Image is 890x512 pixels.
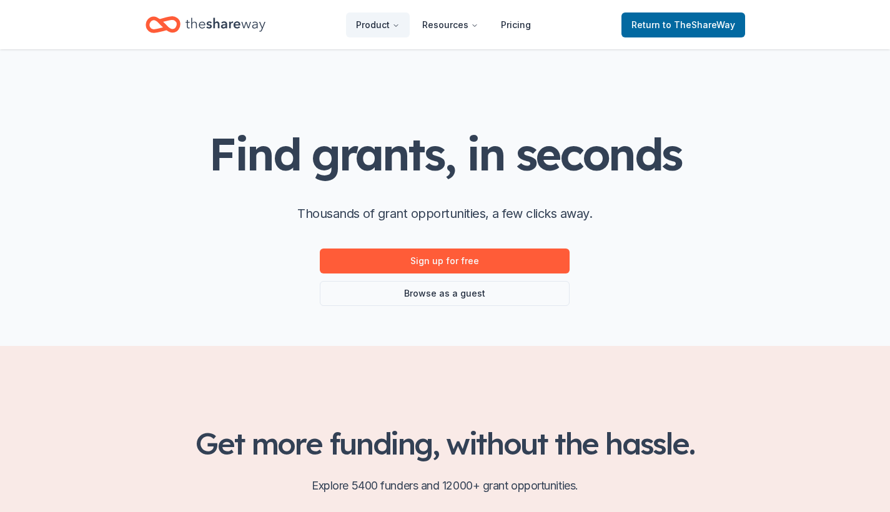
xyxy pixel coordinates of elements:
[412,12,488,37] button: Resources
[297,204,592,224] p: Thousands of grant opportunities, a few clicks away.
[209,129,681,179] h1: Find grants, in seconds
[346,10,541,39] nav: Main
[621,12,745,37] a: Returnto TheShareWay
[146,426,745,461] h2: Get more funding, without the hassle.
[663,19,735,30] span: to TheShareWay
[346,12,410,37] button: Product
[146,476,745,496] p: Explore 5400 funders and 12000+ grant opportunities.
[320,249,570,273] a: Sign up for free
[146,10,265,39] a: Home
[320,281,570,306] a: Browse as a guest
[631,17,735,32] span: Return
[491,12,541,37] a: Pricing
